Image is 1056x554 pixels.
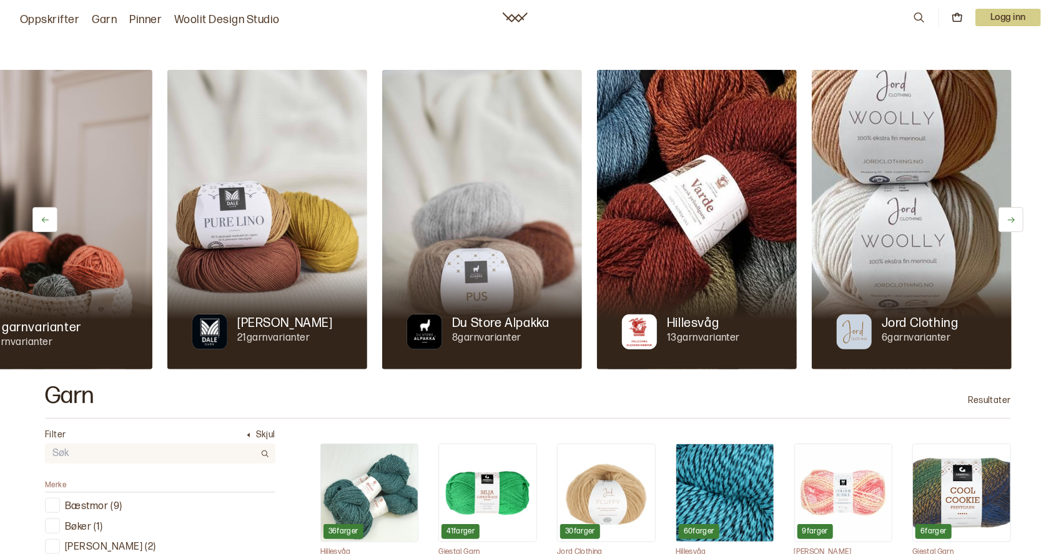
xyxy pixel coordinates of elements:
a: Woolit [503,12,528,22]
p: ( 9 ) [111,500,122,513]
p: 36 farger [328,527,358,537]
h2: Garn [45,384,94,408]
a: Garn [92,11,117,29]
p: ( 2 ) [145,541,155,554]
img: Colour Bubble [795,444,892,542]
p: Skjul [256,429,275,441]
img: Merkegarn [837,314,872,349]
a: Oppskrifter [20,11,79,29]
p: Jord Clothing [882,314,959,332]
img: Jord Clothing [812,70,1012,369]
img: Du Store Alpakka [382,70,582,369]
p: 8 garnvarianter [452,332,550,345]
p: [PERSON_NAME] [237,314,333,332]
button: User dropdown [975,9,1041,26]
img: Hillesvåg - Fjell Sokkegarn [676,444,774,542]
p: 41 farger [447,527,475,537]
p: Du Store Alpakka [452,314,550,332]
p: 6 farger [920,527,947,537]
img: Hillesvåg - Blåne Pelsullgarn [321,444,418,542]
img: Silja Superwash [439,444,536,542]
input: Søk [45,445,255,463]
p: Filter [45,429,66,441]
img: Merkegarn [192,314,227,349]
p: Logg inn [975,9,1041,26]
img: Fluff [558,444,655,542]
img: Hillesvåg [597,70,797,369]
p: 9 farger [802,527,829,537]
img: Dale Garn [167,70,367,369]
p: Bøker [65,521,91,534]
p: 13 garnvarianter [667,332,740,345]
p: 30 farger [565,527,595,537]
a: Woolit Design Studio [174,11,280,29]
img: Merkegarn [407,314,442,349]
p: Bæstmor [65,500,108,513]
span: Merke [45,480,66,490]
p: Hillesvåg [667,314,719,332]
img: Merkegarn [622,314,657,349]
p: ( 1 ) [94,521,102,534]
p: [PERSON_NAME] [65,541,142,554]
p: 21 garnvarianter [237,332,333,345]
p: 60 farger [684,527,714,537]
img: Cool Cookie Printgarn [913,444,1010,542]
p: Resultater [969,394,1011,407]
p: 6 garnvarianter [882,332,959,345]
a: Pinner [129,11,162,29]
